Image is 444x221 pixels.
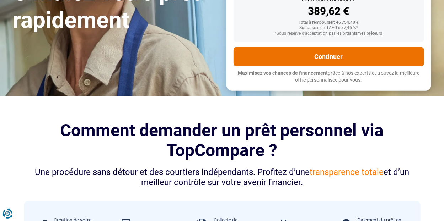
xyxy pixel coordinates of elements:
div: Total à rembourser: 46 754,40 € [239,20,418,25]
div: 389,62 € [239,6,418,17]
div: Une procédure sans détour et des courtiers indépendants. Profitez d’une et d’un meilleur contrôle... [24,167,421,188]
span: Maximisez vos chances de financement [238,70,328,76]
button: Continuer [234,47,424,66]
span: transparence totale [310,167,384,177]
h2: Comment demander un prêt personnel via TopCompare ? [24,121,421,160]
p: grâce à nos experts et trouvez la meilleure offre personnalisée pour vous. [234,70,424,84]
div: *Sous réserve d'acceptation par les organismes prêteurs [239,31,418,36]
div: Sur base d'un TAEG de 7,45 %* [239,26,418,31]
